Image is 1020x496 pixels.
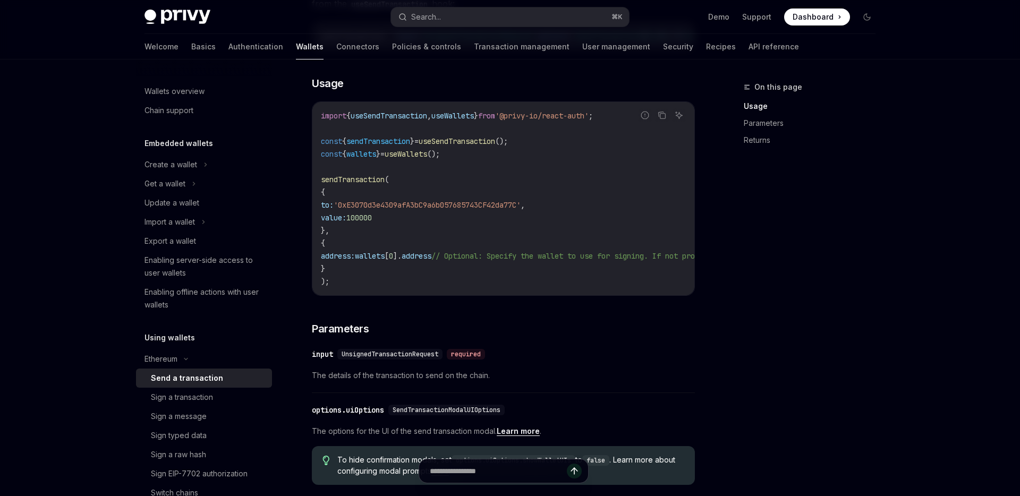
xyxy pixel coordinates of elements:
div: Sign EIP-7702 authorization [151,467,248,480]
a: Send a transaction [136,369,272,388]
span: , [521,200,525,210]
a: Learn more [497,426,540,436]
span: from [478,111,495,121]
img: dark logo [144,10,210,24]
a: Wallets [296,34,324,59]
span: To hide confirmation modals, set to . Learn more about configuring modal prompts . [337,455,684,476]
span: sendTransaction [321,175,385,184]
span: = [380,149,385,159]
div: Sign a message [151,410,207,423]
a: Update a wallet [136,193,272,212]
span: [ [385,251,389,261]
span: value: [321,213,346,223]
a: Recipes [706,34,736,59]
h5: Using wallets [144,331,195,344]
a: Support [742,12,771,22]
span: useSendTransaction [351,111,427,121]
h5: Embedded wallets [144,137,213,150]
span: '@privy-io/react-auth' [495,111,589,121]
span: , [427,111,431,121]
a: Policies & controls [392,34,461,59]
span: (); [495,136,508,146]
div: Enabling offline actions with user wallets [144,286,266,311]
code: options.uiOptions.showWalletUIs [452,455,575,466]
span: On this page [754,81,802,93]
span: sendTransaction [346,136,410,146]
span: // Optional: Specify the wallet to use for signing. If not provided, the first wallet will be used. [431,251,852,261]
div: Search... [411,11,441,23]
button: Ethereum [136,349,272,369]
div: Export a wallet [144,235,196,247]
a: Parameters [744,115,884,132]
div: Send a transaction [151,372,223,384]
span: to: [321,200,334,210]
a: Sign EIP-7702 authorization [136,464,272,483]
span: } [474,111,478,121]
span: address: [321,251,355,261]
span: (); [427,149,440,159]
a: Connectors [336,34,379,59]
span: 0 [389,251,393,261]
span: } [321,264,325,273]
a: Authentication [228,34,283,59]
button: Send message [567,464,582,478]
span: const [321,136,342,146]
span: const [321,149,342,159]
button: Search...⌘K [391,7,629,27]
div: Get a wallet [144,177,185,190]
input: Ask a question... [430,459,567,483]
div: Chain support [144,104,193,117]
span: 100000 [346,213,372,223]
svg: Tip [322,456,330,465]
div: Enabling server-side access to user wallets [144,254,266,279]
span: Dashboard [793,12,834,22]
div: Ethereum [144,353,177,365]
span: UnsignedTransactionRequest [342,350,438,358]
button: Ask AI [672,108,686,122]
button: Get a wallet [136,174,272,193]
div: Update a wallet [144,196,199,209]
a: API reference [749,34,799,59]
a: Sign a raw hash [136,445,272,464]
a: Enabling offline actions with user wallets [136,283,272,314]
span: useSendTransaction [419,136,495,146]
a: Enabling server-side access to user wallets [136,251,272,283]
a: Welcome [144,34,178,59]
div: Sign a transaction [151,391,213,404]
a: Sign a message [136,407,272,426]
span: The details of the transaction to send on the chain. [312,369,695,382]
div: required [447,349,485,360]
span: { [346,111,351,121]
a: Transaction management [474,34,569,59]
span: address [402,251,431,261]
span: useWallets [431,111,474,121]
span: ( [385,175,389,184]
span: ); [321,277,329,286]
a: Usage [744,98,884,115]
span: wallets [346,149,376,159]
span: { [342,136,346,146]
a: Export a wallet [136,232,272,251]
a: User management [582,34,650,59]
code: false [582,455,609,466]
span: }, [321,226,329,235]
a: Demo [708,12,729,22]
div: Sign a raw hash [151,448,206,461]
a: Sign typed data [136,426,272,445]
div: Sign typed data [151,429,207,442]
span: '0xE3070d3e4309afA3bC9a6b057685743CF42da77C' [334,200,521,210]
div: Import a wallet [144,216,195,228]
span: ; [589,111,593,121]
span: { [321,187,325,197]
span: wallets [355,251,385,261]
button: Copy the contents from the code block [655,108,669,122]
span: import [321,111,346,121]
div: Create a wallet [144,158,197,171]
div: Wallets overview [144,85,205,98]
span: } [410,136,414,146]
span: The options for the UI of the send transaction modal. . [312,425,695,438]
div: options.uiOptions [312,405,384,415]
span: useWallets [385,149,427,159]
span: Parameters [312,321,369,336]
span: SendTransactionModalUIOptions [393,406,500,414]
